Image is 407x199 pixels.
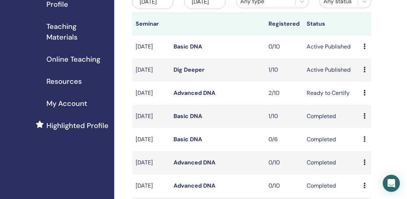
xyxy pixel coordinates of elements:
[46,76,82,87] span: Resources
[174,43,202,50] a: Basic DNA
[174,182,215,189] a: Advanced DNA
[174,89,215,97] a: Advanced DNA
[132,35,170,58] td: [DATE]
[174,136,202,143] a: Basic DNA
[265,174,303,198] td: 0/10
[174,112,202,120] a: Basic DNA
[303,128,360,151] td: Completed
[174,159,215,166] a: Advanced DNA
[132,105,170,128] td: [DATE]
[303,174,360,198] td: Completed
[265,35,303,58] td: 0/10
[303,58,360,82] td: Active Published
[303,105,360,128] td: Completed
[265,128,303,151] td: 0/6
[265,12,303,35] th: Registered
[132,174,170,198] td: [DATE]
[132,151,170,174] td: [DATE]
[46,98,87,109] span: My Account
[303,151,360,174] td: Completed
[265,151,303,174] td: 0/10
[132,82,170,105] td: [DATE]
[132,58,170,82] td: [DATE]
[46,54,100,65] span: Online Teaching
[303,82,360,105] td: Ready to Certify
[303,12,360,35] th: Status
[132,128,170,151] td: [DATE]
[383,175,400,192] div: Open Intercom Messenger
[174,66,205,73] a: Dig Deeper
[132,12,170,35] th: Seminar
[46,120,109,131] span: Highlighted Profile
[46,21,109,42] span: Teaching Materials
[265,58,303,82] td: 1/10
[265,105,303,128] td: 1/10
[265,82,303,105] td: 2/10
[303,35,360,58] td: Active Published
